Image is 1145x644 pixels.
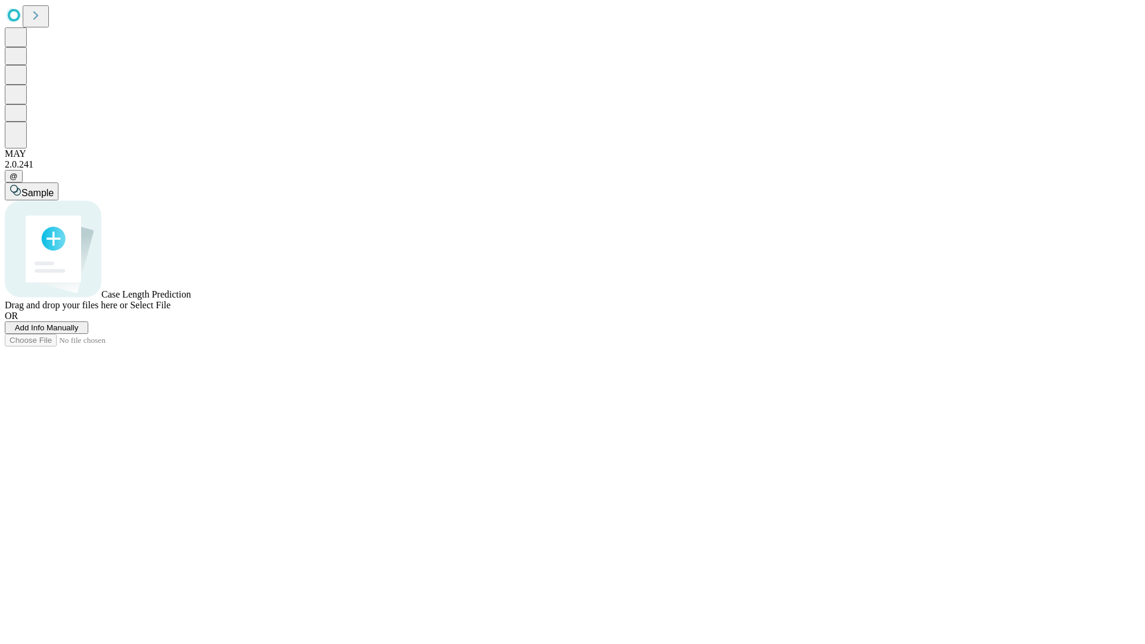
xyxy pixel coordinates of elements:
span: Sample [21,188,54,198]
div: 2.0.241 [5,159,1140,170]
button: Add Info Manually [5,321,88,334]
span: @ [10,172,18,181]
span: OR [5,311,18,321]
span: Case Length Prediction [101,289,191,299]
div: MAY [5,148,1140,159]
span: Add Info Manually [15,323,79,332]
span: Select File [130,300,171,310]
button: Sample [5,182,58,200]
button: @ [5,170,23,182]
span: Drag and drop your files here or [5,300,128,310]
